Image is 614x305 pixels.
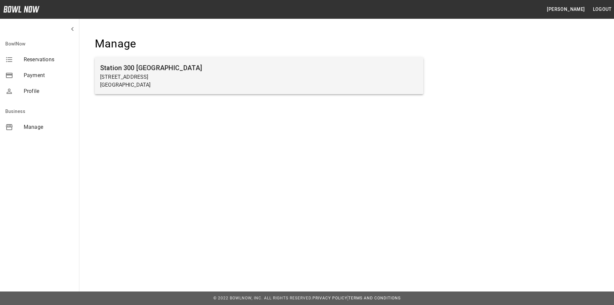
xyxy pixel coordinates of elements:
[100,81,418,89] p: [GEOGRAPHIC_DATA]
[95,37,423,51] h4: Manage
[100,63,418,73] h6: Station 300 [GEOGRAPHIC_DATA]
[590,3,614,15] button: Logout
[24,56,74,64] span: Reservations
[213,296,312,300] span: © 2022 BowlNow, Inc. All Rights Reserved.
[3,6,40,13] img: logo
[544,3,587,15] button: [PERSON_NAME]
[24,71,74,79] span: Payment
[24,123,74,131] span: Manage
[312,296,347,300] a: Privacy Policy
[100,73,418,81] p: [STREET_ADDRESS]
[348,296,401,300] a: Terms and Conditions
[24,87,74,95] span: Profile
